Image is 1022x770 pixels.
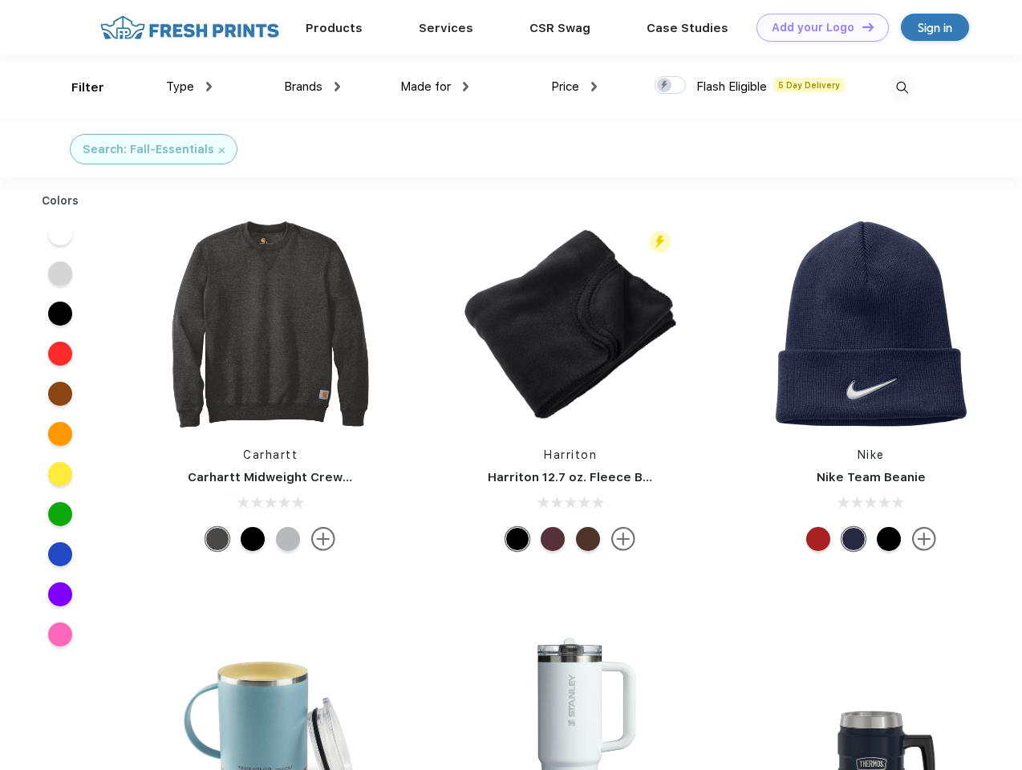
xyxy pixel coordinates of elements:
a: Nike [858,448,885,461]
img: more.svg [611,527,635,551]
div: Sign in [918,18,952,37]
div: Heather Grey [276,527,300,551]
img: DT [862,22,874,31]
span: 5 Day Delivery [773,78,845,92]
span: Made for [400,79,451,94]
div: Colors [30,192,91,209]
img: dropdown.png [591,82,597,91]
img: desktop_search.svg [889,75,915,101]
img: more.svg [311,527,335,551]
div: Add your Logo [772,21,854,34]
img: flash_active_toggle.svg [649,231,671,253]
img: dropdown.png [206,82,212,91]
span: Price [551,79,579,94]
div: College Navy [842,527,866,551]
span: Flash Eligible [696,79,767,94]
div: University Red [806,527,830,551]
a: Sign in [901,14,969,41]
img: func=resize&h=266 [164,217,377,431]
div: Burgundy [541,527,565,551]
img: func=resize&h=266 [764,217,978,431]
a: Carhartt [243,448,298,461]
div: Cocoa [576,527,600,551]
span: Brands [284,79,322,94]
a: Harriton [544,448,597,461]
div: Black [505,527,529,551]
a: Carhartt Midweight Crewneck Sweatshirt [188,470,443,484]
div: Filter [71,79,104,97]
img: fo%20logo%202.webp [95,14,284,42]
img: filter_cancel.svg [219,148,225,153]
div: Carbon Heather [205,527,229,551]
div: Black [241,527,265,551]
img: more.svg [912,527,936,551]
span: Type [166,79,194,94]
img: func=resize&h=266 [464,217,677,431]
a: Products [306,21,363,35]
a: Nike Team Beanie [817,470,926,484]
img: dropdown.png [335,82,340,91]
img: dropdown.png [463,82,468,91]
a: Harriton 12.7 oz. Fleece Blanket [488,470,681,484]
div: Black [877,527,901,551]
div: Search: Fall-Essentials [83,141,214,158]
